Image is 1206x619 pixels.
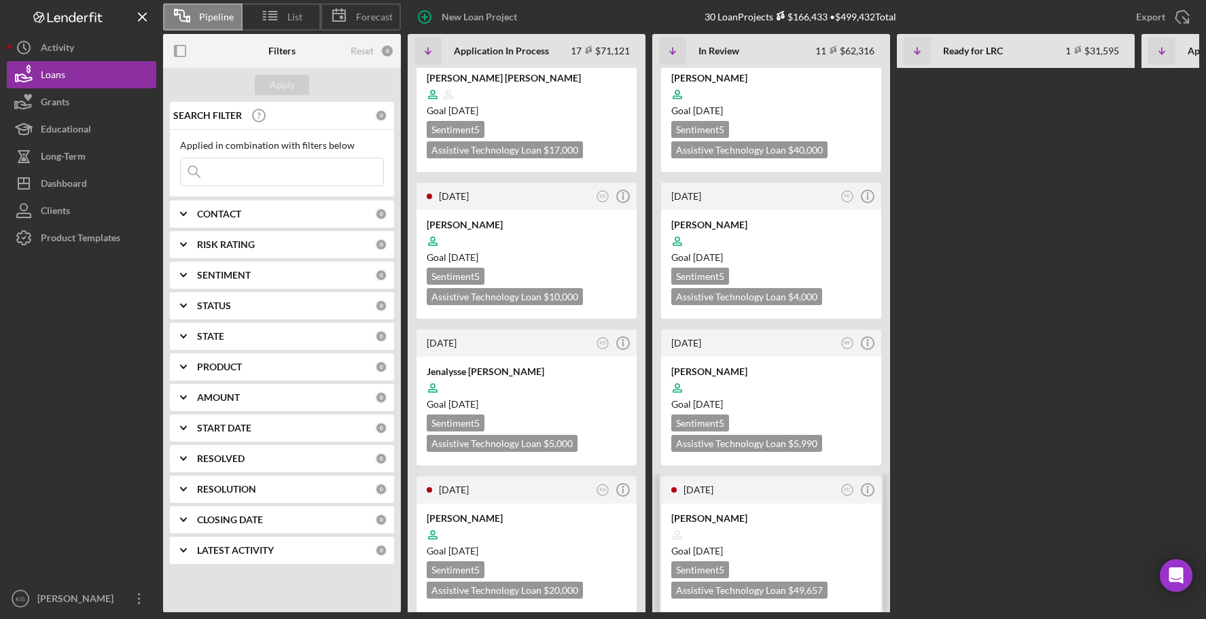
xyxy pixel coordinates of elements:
b: RISK RATING [197,239,255,250]
span: Goal [671,105,723,116]
span: Goal [427,251,478,263]
text: KG [599,487,605,492]
b: START DATE [197,423,251,434]
div: 0 [375,109,387,122]
a: [DATE]MF[PERSON_NAME]Goal [DATE]Sentiment5Assistive Technology Loan $5,990 [659,328,883,467]
button: Loans [7,61,156,88]
div: Grants [41,88,69,119]
div: 0 [375,208,387,220]
div: 0 [375,391,387,404]
div: 0 [375,544,387,556]
time: 2025-09-05 15:52 [427,337,457,349]
b: AMOUNT [197,392,240,403]
span: Goal [427,545,478,556]
span: $49,657 [788,584,823,596]
a: [DATE]FC[PERSON_NAME]Goal [DATE]Sentiment5Assistive Technology Loan $49,657 [659,474,883,614]
div: 1 $31,595 [1065,45,1119,56]
button: Activity [7,34,156,61]
button: KG [594,334,612,353]
text: KG [599,194,605,198]
div: 0 [375,361,387,373]
div: $166,433 [773,11,828,22]
div: [PERSON_NAME] [427,218,626,232]
div: Long-Term [41,143,86,173]
div: Sentiment 5 [427,121,484,138]
div: [PERSON_NAME] [34,585,122,616]
div: Assistive Technology Loan [671,141,828,158]
b: Application In Process [454,46,549,56]
a: [DATE]KGJenalysse [PERSON_NAME]Goal [DATE]Sentiment5Assistive Technology Loan $5,000 [414,328,639,467]
div: 17 $71,121 [571,45,630,56]
button: Dashboard [7,170,156,197]
div: 0 [375,269,387,281]
div: Loans [41,61,65,92]
div: Educational [41,116,91,146]
div: 0 [375,330,387,342]
div: Sentiment 5 [671,561,729,578]
button: Export [1122,3,1199,31]
span: $4,000 [788,291,817,302]
div: New Loan Project [442,3,517,31]
b: PRODUCT [197,361,242,372]
time: 2025-09-03 23:42 [684,484,713,495]
b: SENTIMENT [197,270,251,281]
span: List [287,12,302,22]
a: [DATE]KG[PERSON_NAME]Goal [DATE]Sentiment5Assistive Technology Loan $20,000 [414,474,639,614]
div: Sentiment 5 [671,121,729,138]
div: 0 [375,238,387,251]
div: Applied in combination with filters below [180,140,384,151]
a: [DATE]KG[PERSON_NAME]Goal [DATE]Sentiment5Assistive Technology Loan $10,000 [414,181,639,321]
button: Long-Term [7,143,156,170]
span: Pipeline [199,12,234,22]
time: 10/05/2025 [448,251,478,263]
span: $10,000 [544,291,578,302]
a: [DATE]NG[PERSON_NAME] [PERSON_NAME]Goal [DATE]Sentiment5Assistive Technology Loan $17,000 [414,34,639,174]
span: Goal [671,251,723,263]
div: Assistive Technology Loan [671,582,828,599]
div: [PERSON_NAME] [671,71,871,85]
time: 10/06/2025 [448,105,478,116]
div: Sentiment 5 [427,414,484,431]
div: Export [1136,3,1165,31]
b: RESOLUTION [197,484,256,495]
a: Educational [7,116,156,143]
span: $5,000 [544,438,573,449]
span: Forecast [356,12,393,22]
span: Goal [427,105,478,116]
div: 0 [375,483,387,495]
div: [PERSON_NAME] [PERSON_NAME] [427,71,626,85]
div: Assistive Technology Loan [427,288,583,305]
a: Clients [7,197,156,224]
div: 0 [375,422,387,434]
div: 0 [380,44,394,58]
button: MF [838,334,857,353]
time: 10/08/2025 [693,105,723,116]
b: CLOSING DATE [197,514,263,525]
span: $5,990 [788,438,817,449]
div: Sentiment 5 [427,268,484,285]
time: 10/05/2025 [693,398,723,410]
b: STATUS [197,300,231,311]
time: 10/05/2025 [448,545,478,556]
div: 11 $62,316 [815,45,874,56]
div: [PERSON_NAME] [671,512,871,525]
time: 10/05/2025 [448,398,478,410]
b: SEARCH FILTER [173,110,242,121]
span: $17,000 [544,144,578,156]
button: Product Templates [7,224,156,251]
div: Reset [351,46,374,56]
a: [DATE]FC[PERSON_NAME]Goal [DATE]Sentiment5Assistive Technology Loan $4,000 [659,181,883,321]
div: [PERSON_NAME] [427,512,626,525]
button: FC [838,188,857,206]
button: KG[PERSON_NAME] [7,585,156,612]
div: Open Intercom Messenger [1160,559,1192,592]
time: 10/02/2025 [693,545,723,556]
b: In Review [698,46,739,56]
div: Jenalysse [PERSON_NAME] [427,365,626,378]
b: CONTACT [197,209,241,219]
span: Goal [671,545,723,556]
div: Product Templates [41,224,120,255]
text: MF [844,340,850,345]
